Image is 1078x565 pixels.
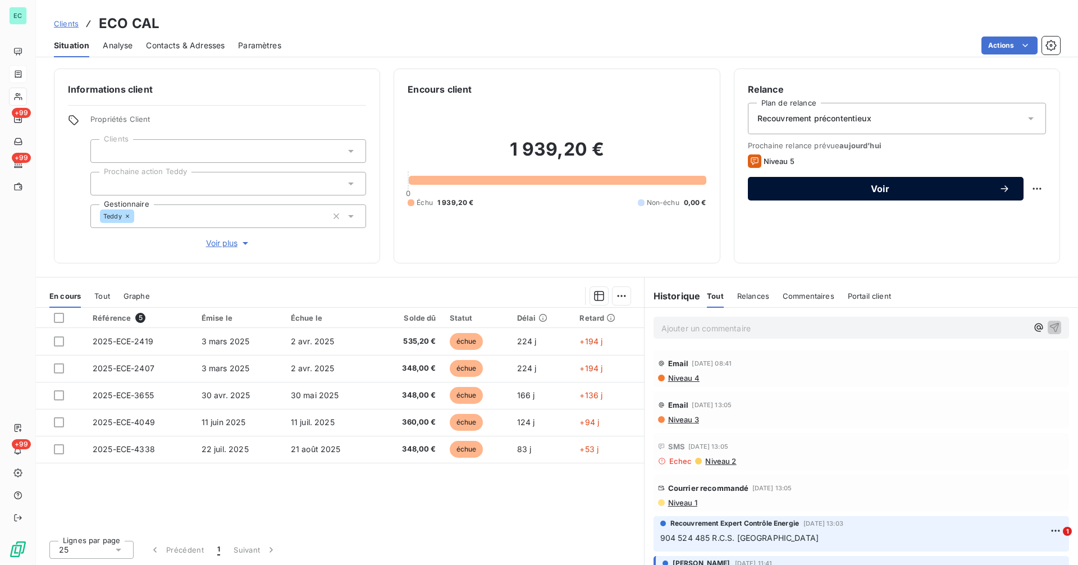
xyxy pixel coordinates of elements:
span: 0,00 € [684,198,706,208]
span: 166 j [517,390,535,400]
span: 83 j [517,444,532,454]
span: +99 [12,153,31,163]
span: +99 [12,108,31,118]
span: 348,00 € [382,444,436,455]
h6: Relance [748,83,1046,96]
div: EC [9,7,27,25]
input: Ajouter une valeur [100,146,109,156]
span: +53 j [579,444,599,454]
button: Précédent [143,538,211,562]
div: Statut [450,313,504,322]
span: 0 [406,189,410,198]
span: Recouvrement Expert Contrôle Energie [670,518,799,528]
div: Référence [93,313,188,323]
span: 2 avr. 2025 [291,336,335,346]
span: 348,00 € [382,363,436,374]
span: Email [668,359,689,368]
span: +194 j [579,336,602,346]
input: Ajouter une valeur [134,211,143,221]
span: 5 [135,313,145,323]
span: Voir plus [206,238,251,249]
span: 224 j [517,336,537,346]
span: +194 j [579,363,602,373]
span: Niveau 2 [704,457,736,466]
span: Non-échu [647,198,679,208]
span: 11 juin 2025 [202,417,246,427]
span: 22 juil. 2025 [202,444,249,454]
span: +136 j [579,390,602,400]
span: 904 524 485 R.C.S. [GEOGRAPHIC_DATA] [660,533,819,543]
span: Niveau 3 [667,415,699,424]
span: 21 août 2025 [291,444,341,454]
span: échue [450,360,483,377]
span: [DATE] 13:05 [688,443,728,450]
span: Courrier recommandé [668,484,749,493]
a: Clients [54,18,79,29]
span: 3 mars 2025 [202,363,250,373]
span: 2025-ECE-4049 [93,417,155,427]
span: Tout [707,291,724,300]
span: échue [450,387,483,404]
span: Email [668,400,689,409]
span: échue [450,441,483,458]
button: 1 [211,538,227,562]
span: Niveau 5 [764,157,794,166]
span: 2025-ECE-3655 [93,390,154,400]
span: échue [450,333,483,350]
span: +99 [12,439,31,449]
iframe: Intercom live chat [1040,527,1067,554]
span: Situation [54,40,89,51]
button: Suivant [227,538,284,562]
span: 124 j [517,417,535,427]
span: 1 939,20 € [437,198,474,208]
button: Voir [748,177,1024,201]
span: Contacts & Adresses [146,40,225,51]
span: 25 [59,544,68,555]
span: [DATE] 08:41 [692,360,732,367]
div: Retard [579,313,637,322]
span: Prochaine relance prévue [748,141,1046,150]
span: aujourd’hui [839,141,881,150]
span: Tout [94,291,110,300]
span: 535,20 € [382,336,436,347]
h6: Encours client [408,83,472,96]
span: 2025-ECE-2407 [93,363,154,373]
span: SMS [668,442,685,451]
img: Logo LeanPay [9,540,27,558]
span: [DATE] 13:03 [803,520,843,527]
span: 1 [1063,527,1072,536]
span: 30 mai 2025 [291,390,339,400]
span: Paramètres [238,40,281,51]
span: Clients [54,19,79,28]
span: Relances [737,291,769,300]
span: 224 j [517,363,537,373]
span: Propriétés Client [90,115,366,130]
span: 30 avr. 2025 [202,390,250,400]
span: 360,00 € [382,417,436,428]
span: [DATE] 13:05 [752,485,792,491]
span: échue [450,414,483,431]
button: Actions [981,37,1038,54]
span: 3 mars 2025 [202,336,250,346]
span: 2025-ECE-2419 [93,336,153,346]
div: Solde dû [382,313,436,322]
span: 348,00 € [382,390,436,401]
span: Voir [761,184,999,193]
div: Échue le [291,313,368,322]
div: Émise le [202,313,277,322]
button: Voir plus [90,237,366,249]
span: Niveau 1 [667,498,697,507]
span: 2025-ECE-4338 [93,444,155,454]
span: Commentaires [783,291,834,300]
span: 1 [217,544,220,555]
span: Analyse [103,40,133,51]
div: Délai [517,313,567,322]
span: En cours [49,291,81,300]
h6: Historique [645,289,701,303]
h3: ECO CAL [99,13,159,34]
span: Portail client [848,291,891,300]
h6: Informations client [68,83,366,96]
span: Echec [669,457,692,466]
span: 11 juil. 2025 [291,417,335,427]
span: Niveau 4 [667,373,700,382]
